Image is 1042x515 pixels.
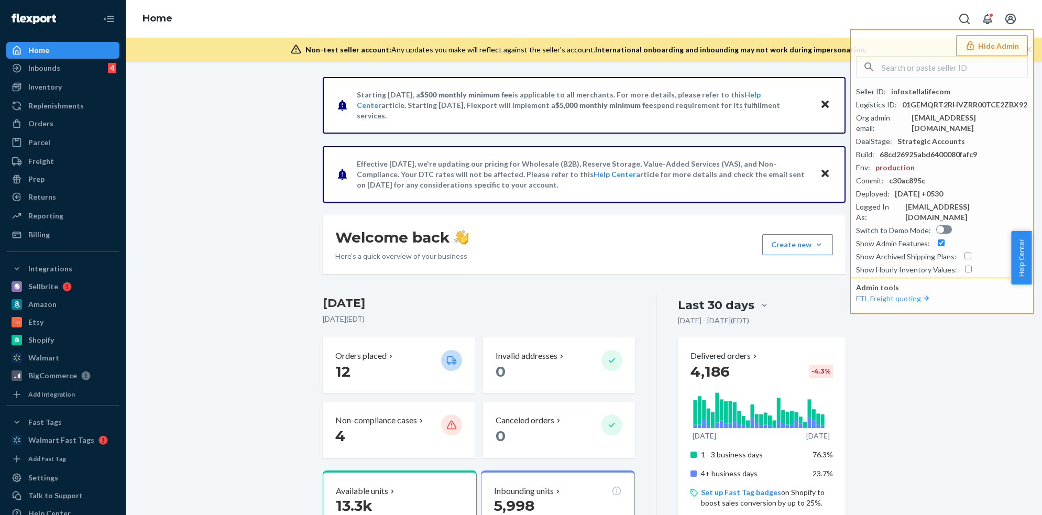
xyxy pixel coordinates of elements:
div: [EMAIL_ADDRESS][DOMAIN_NAME] [905,202,1028,223]
a: Help Center [594,170,636,179]
div: Deployed : [856,189,890,199]
a: Freight [6,153,119,170]
button: Invalid addresses 0 [483,337,635,393]
a: Add Fast Tag [6,453,119,465]
div: Amazon [28,299,57,310]
div: [EMAIL_ADDRESS][DOMAIN_NAME] [912,113,1028,134]
button: Delivered orders [690,350,759,362]
div: Commit : [856,176,884,186]
div: Show Hourly Inventory Values : [856,265,957,275]
h1: Welcome back [335,228,469,247]
img: hand-wave emoji [454,230,469,245]
a: BigCommerce [6,367,119,384]
div: Reporting [28,211,63,221]
button: Non-compliance cases 4 [323,402,475,458]
div: Inventory [28,82,62,92]
p: Effective [DATE], we're updating our pricing for Wholesale (B2B), Reserve Storage, Value-Added Se... [357,159,810,190]
div: Logistics ID : [856,100,897,110]
img: Flexport logo [12,14,56,24]
button: Create new [762,234,833,255]
div: BigCommerce [28,370,77,381]
a: Talk to Support [6,487,119,504]
button: Orders placed 12 [323,337,475,393]
div: infostellalifecom [891,86,950,97]
a: FTL Freight quoting [856,294,931,303]
div: Show Archived Shipping Plans : [856,251,957,262]
p: Available units [336,485,388,497]
a: Home [142,13,172,24]
span: 76.3% [813,450,833,459]
a: Orders [6,115,119,132]
span: 0 [496,363,506,380]
a: Reporting [6,207,119,224]
span: 23.7% [813,469,833,478]
button: Close [818,167,832,182]
p: [DATE] ( EDT ) [323,314,635,324]
p: 4+ business days [701,468,804,479]
a: Amazon [6,296,119,313]
button: Canceled orders 0 [483,402,635,458]
a: Etsy [6,314,119,331]
button: Close [818,97,832,113]
a: Walmart [6,349,119,366]
div: 4 [108,63,116,73]
span: Help Center [1011,231,1032,284]
div: Build : [856,149,874,160]
a: Billing [6,226,119,243]
div: Last 30 days [678,297,754,313]
div: [DATE] +0530 [895,189,943,199]
span: 5,998 [494,497,534,514]
div: DealStage : [856,136,892,147]
div: Walmart [28,353,59,363]
span: $500 monthly minimum fee [420,90,512,99]
button: Fast Tags [6,414,119,431]
a: Inventory [6,79,119,95]
p: [DATE] [806,431,830,441]
p: Orders placed [335,350,387,362]
div: Billing [28,229,50,240]
span: 0 [496,427,506,445]
a: Settings [6,469,119,486]
div: production [875,162,915,173]
span: $5,000 monthly minimum fee [555,101,653,109]
div: Walmart Fast Tags [28,435,94,445]
div: Env : [856,162,870,173]
div: Show Admin Features : [856,238,930,249]
div: Returns [28,192,56,202]
p: Canceled orders [496,414,554,426]
div: 01GEMQRT2RHVZRR00TCE2ZBX92 [902,100,1027,110]
p: [DATE] - [DATE] ( EDT ) [678,315,749,326]
span: Non-test seller account: [305,45,391,54]
p: Starting [DATE], a is applicable to all merchants. For more details, please refer to this article... [357,90,810,121]
div: Strategic Accounts [897,136,965,147]
p: 1 - 3 business days [701,450,804,460]
input: Search or paste seller ID [882,57,1027,78]
div: Shopify [28,335,54,345]
div: Parcel [28,137,50,148]
p: Here’s a quick overview of your business [335,251,469,261]
a: Set up Fast Tag badges [701,488,781,497]
button: Open notifications [977,8,998,29]
button: Hide Admin [956,35,1028,56]
div: Any updates you make will reflect against the seller's account. [305,45,866,55]
a: Inbounds4 [6,60,119,76]
a: Replenishments [6,97,119,114]
div: Talk to Support [28,490,83,501]
div: c30ac895c [889,176,925,186]
a: Add Integration [6,388,119,401]
p: Inbounding units [494,485,554,497]
div: Etsy [28,317,43,327]
p: Invalid addresses [496,350,557,362]
div: Fast Tags [28,417,62,428]
span: 4,186 [690,363,730,380]
p: Admin tools [856,282,1028,293]
div: Settings [28,473,58,483]
div: Replenishments [28,101,84,111]
a: Walmart Fast Tags [6,432,119,448]
button: Open Search Box [954,8,975,29]
button: Open account menu [1000,8,1021,29]
div: Home [28,45,49,56]
div: 68cd26925abd6400080fafc9 [880,149,977,160]
div: Seller ID : [856,86,886,97]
